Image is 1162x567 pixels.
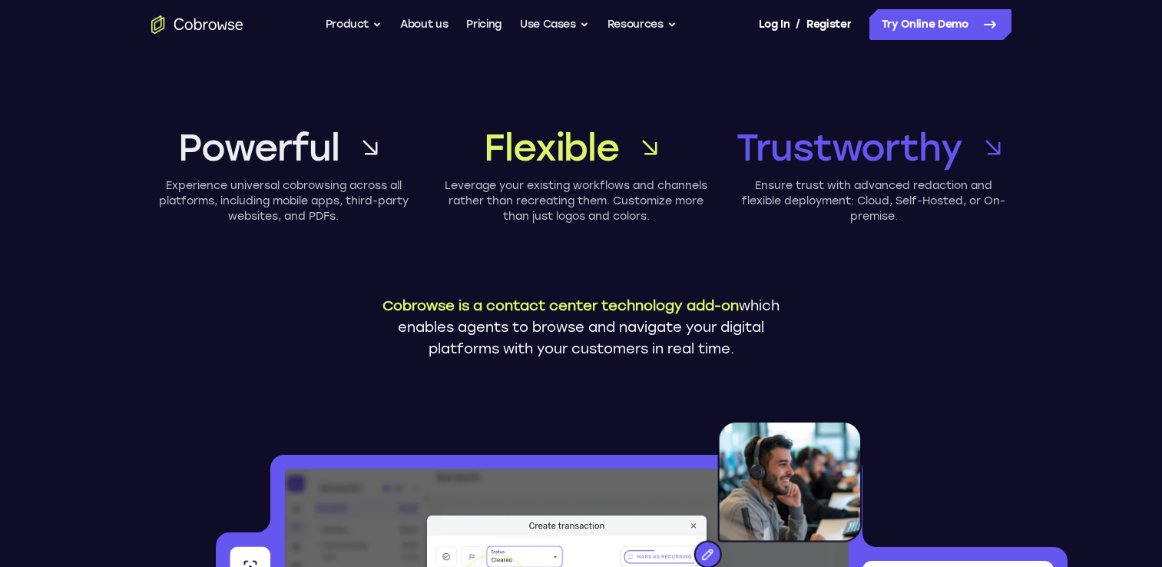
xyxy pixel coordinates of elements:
[520,9,589,40] button: Use Cases
[466,9,502,40] a: Pricing
[607,9,677,40] button: Resources
[806,9,851,40] a: Register
[796,15,800,34] span: /
[326,9,382,40] button: Product
[737,178,1011,224] p: Ensure trust with advanced redaction and flexible deployment: Cloud, Self-Hosted, or On-premise.
[759,9,790,40] a: Log In
[444,123,709,172] a: Flexible
[869,9,1011,40] a: Try Online Demo
[178,123,339,172] span: Powerful
[737,123,1011,172] a: Trustworthy
[400,9,448,40] a: About us
[151,178,416,224] p: Experience universal cobrowsing across all platforms, including mobile apps, third-party websites...
[370,295,793,360] p: which enables agents to browse and navigate your digital platforms with your customers in real time.
[151,123,416,172] a: Powerful
[151,15,243,34] a: Go to the home page
[444,178,709,224] p: Leverage your existing workflows and channels rather than recreating them. Customize more than ju...
[484,123,618,172] span: Flexible
[737,123,962,172] span: Trustworthy
[382,297,739,314] span: Cobrowse is a contact center technology add-on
